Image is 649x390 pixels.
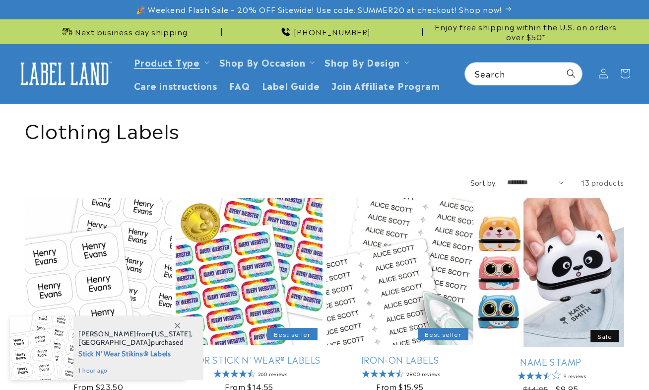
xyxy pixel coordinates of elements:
[427,19,624,44] div: Announcement
[213,50,319,74] summary: Shop By Occasion
[15,58,114,89] img: Label Land
[441,343,639,380] iframe: Gorgias Floating Chat
[324,55,399,69] a: Shop By Design
[128,74,223,97] a: Care instructions
[134,55,200,69] a: Product Type
[331,79,440,91] span: Join Affiliate Program
[78,330,193,347] span: from , purchased
[294,27,371,37] span: [PHONE_NUMBER]
[226,19,423,44] div: Announcement
[78,329,136,338] span: [PERSON_NAME]
[176,354,323,365] a: Color Stick N' Wear® Labels
[219,56,306,68] span: Shop By Occasion
[325,74,446,97] a: Join Affiliate Program
[11,55,118,93] a: Label Land
[427,22,624,41] span: Enjoy free shipping within the U.S. on orders over $50*
[326,354,473,365] a: Iron-On Labels
[128,50,213,74] summary: Product Type
[78,347,193,359] span: Stick N' Wear Stikins® Labels
[25,116,624,142] h1: Clothing Labels
[223,74,256,97] a: FAQ
[229,79,250,91] span: FAQ
[319,50,413,74] summary: Shop By Design
[581,177,624,187] span: 13 products
[262,79,320,91] span: Label Guide
[136,4,502,14] span: 🎉 Weekend Flash Sale – 20% OFF Sitewide! Use code: SUMMER20 at checkout! Shop now!
[560,63,582,84] button: Search
[134,79,217,91] span: Care instructions
[78,366,193,375] span: 1 hour ago
[75,27,188,37] span: Next business day shipping
[25,19,222,44] div: Announcement
[152,329,191,338] span: [US_STATE]
[78,338,151,347] span: [GEOGRAPHIC_DATA]
[470,177,497,187] label: Sort by:
[256,74,326,97] a: Label Guide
